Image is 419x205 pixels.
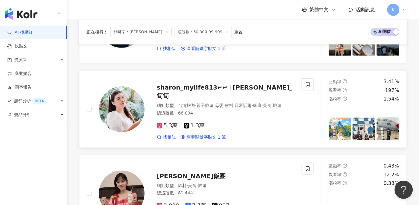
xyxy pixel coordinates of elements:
[309,6,329,13] span: 繁體中文
[7,84,32,90] a: 洞察報告
[329,79,342,84] span: 互動率
[329,88,342,93] span: 觀看率
[188,183,196,188] span: 美食
[163,134,176,140] span: 找相似
[157,84,293,100] span: [PERSON_NAME]_筍筍
[343,79,347,83] span: question-circle
[157,103,294,109] div: 網紅類型 ：
[187,183,188,188] span: ·
[343,97,347,101] span: question-circle
[384,96,399,102] div: 1.54%
[79,71,407,148] a: KOL Avatarsharon_mylife813↵↵[PERSON_NAME]_筍筍網紅類型：台灣旅遊·親子旅遊·母嬰·飲料·日常話題·家庭·美食·旅遊總追蹤數：66,0045.3萬1.3萬...
[235,103,252,108] span: 日常話題
[178,183,187,188] span: 飲料
[157,190,294,196] div: 總追蹤數 ： 81,444
[215,103,224,108] span: 母嬰
[262,103,263,108] span: ·
[157,46,176,52] a: 找相似
[7,43,27,49] a: 找貼文
[7,30,33,36] a: searchAI 找網紅
[195,103,196,108] span: ·
[343,164,347,168] span: question-circle
[234,30,243,34] div: 重置
[187,134,226,140] span: 查看關鍵字貼文 1 筆
[343,172,347,177] span: question-circle
[187,46,226,52] span: 查看關鍵字貼文 1 筆
[224,103,225,108] span: ·
[329,181,342,186] span: 漲粉率
[343,88,347,92] span: question-circle
[157,183,294,189] div: 網紅類型 ：
[32,98,46,104] div: BETA
[196,103,213,108] span: 親子旅遊
[7,71,32,77] a: 商案媒合
[263,103,272,108] span: 美食
[184,122,205,129] span: 1.3萬
[7,99,12,103] span: rise
[273,103,281,108] span: 旅遊
[14,108,31,122] span: 競品分析
[157,110,294,116] div: 總追蹤數 ： 66,004
[5,8,37,20] img: logo
[356,7,375,12] span: 活動訊息
[181,134,226,140] a: 查看關鍵字貼文 1 筆
[225,103,233,108] span: 飲料
[14,53,27,67] span: 資源庫
[198,183,206,188] span: 旅遊
[163,46,176,52] span: 找相似
[252,103,253,108] span: ·
[343,181,347,185] span: question-circle
[157,172,226,180] span: [PERSON_NAME]飯團
[157,122,178,129] span: 5.3萬
[196,183,198,188] span: ·
[377,118,399,140] img: post-image
[329,118,351,140] img: post-image
[395,181,413,199] iframe: Help Scout Beacon - Open
[14,94,46,108] span: 趨勢分析
[329,172,342,177] span: 觀看率
[213,103,215,108] span: ·
[392,6,395,13] span: K
[384,163,399,169] div: 0.43%
[181,46,226,52] a: 查看關鍵字貼文 1 筆
[110,27,172,37] span: 關鍵字：[PERSON_NAME]
[385,87,399,94] div: 197%
[157,84,228,91] span: sharon_mylife813↵↵
[384,180,399,187] div: 0.38%
[253,103,262,108] span: 家庭
[233,103,234,108] span: ·
[99,87,145,132] img: KOL Avatar
[86,30,108,34] span: 正在搜尋 ：
[353,118,375,140] img: post-image
[329,164,342,168] span: 互動率
[174,27,232,37] span: 追蹤數：50,000-99,999
[178,103,195,108] span: 台灣旅遊
[272,103,273,108] span: ·
[157,134,176,140] a: 找相似
[384,171,399,178] div: 12.2%
[384,78,399,85] div: 3.41%
[329,97,342,101] span: 漲粉率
